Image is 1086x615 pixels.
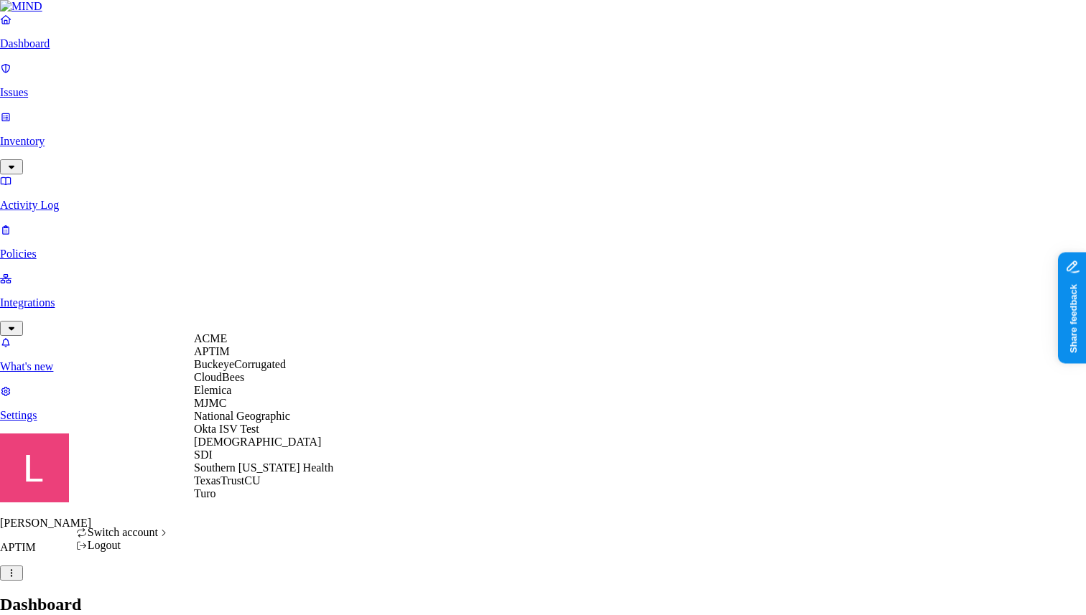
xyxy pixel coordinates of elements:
span: SDI [194,449,213,461]
span: TexasTrustCU [194,474,261,487]
span: Southern [US_STATE] Health [194,461,333,474]
span: ACME [194,332,227,344]
span: Switch account [88,526,158,538]
span: National Geographic [194,410,290,422]
span: CloudBees [194,371,244,383]
span: Elemica [194,384,231,396]
span: BuckeyeCorrugated [194,358,286,370]
span: Okta ISV Test [194,423,259,435]
span: APTIM [194,345,230,357]
div: Logout [76,539,170,552]
span: Turo [194,487,216,499]
span: MJMC [194,397,226,409]
span: [DEMOGRAPHIC_DATA] [194,436,321,448]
